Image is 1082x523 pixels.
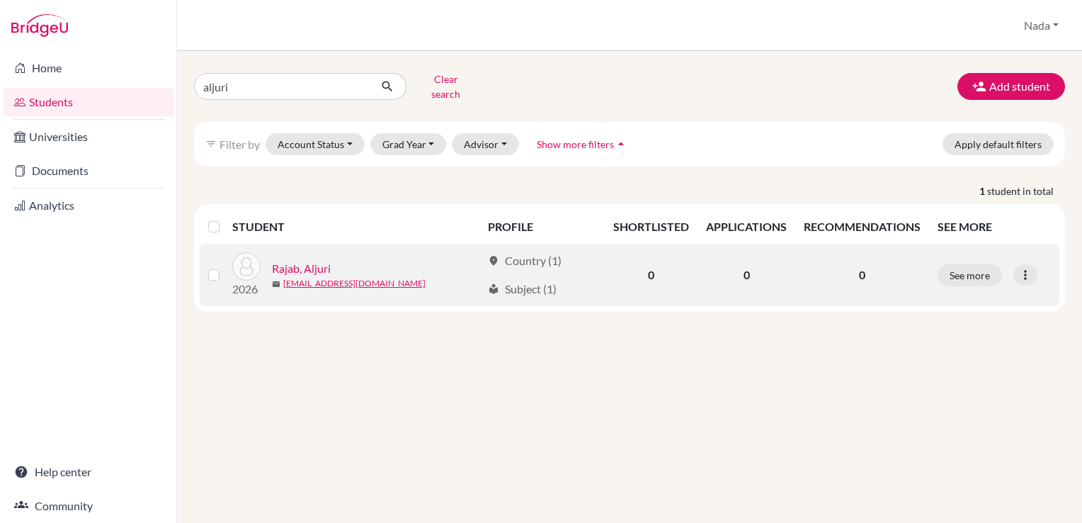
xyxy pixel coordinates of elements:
[232,210,479,244] th: STUDENT
[804,266,921,283] p: 0
[3,458,173,486] a: Help center
[406,68,485,105] button: Clear search
[1018,12,1065,39] button: Nada
[943,133,1054,155] button: Apply default filters
[795,210,929,244] th: RECOMMENDATIONS
[488,252,562,269] div: Country (1)
[266,133,365,155] button: Account Status
[3,54,173,82] a: Home
[11,14,68,37] img: Bridge-U
[979,184,987,198] strong: 1
[697,210,795,244] th: APPLICATIONS
[3,123,173,151] a: Universities
[3,191,173,220] a: Analytics
[987,184,1065,198] span: student in total
[272,260,331,277] a: Rajab, Aljuri
[488,255,499,266] span: location_on
[232,281,261,298] p: 2026
[938,264,1002,286] button: See more
[370,133,447,155] button: Grad Year
[232,252,261,281] img: Rajab, Aljuri
[452,133,519,155] button: Advisor
[220,137,260,151] span: Filter by
[525,133,640,155] button: Show more filtersarrow_drop_up
[697,244,795,306] td: 0
[605,244,697,306] td: 0
[194,73,370,100] input: Find student by name...
[957,73,1065,100] button: Add student
[614,137,628,151] i: arrow_drop_up
[537,138,614,150] span: Show more filters
[479,210,605,244] th: PROFILE
[3,492,173,520] a: Community
[3,88,173,116] a: Students
[283,277,426,290] a: [EMAIL_ADDRESS][DOMAIN_NAME]
[205,138,217,150] i: filter_list
[605,210,697,244] th: SHORTLISTED
[272,280,280,288] span: mail
[929,210,1059,244] th: SEE MORE
[3,157,173,185] a: Documents
[488,283,499,295] span: local_library
[488,281,557,298] div: Subject (1)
